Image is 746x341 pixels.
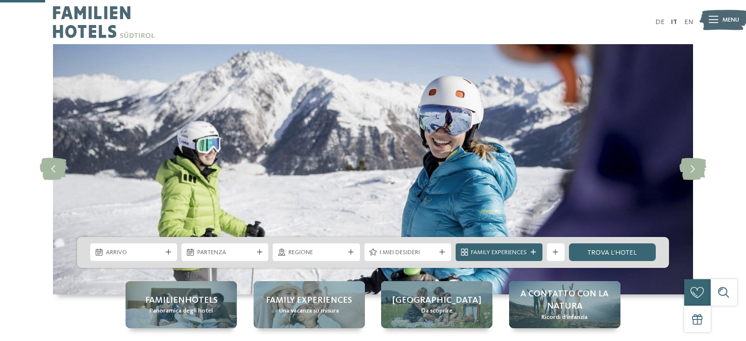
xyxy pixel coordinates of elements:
[509,281,620,328] a: Hotel sulle piste da sci per bambini: divertimento senza confini A contatto con la natura Ricordi...
[106,248,162,257] span: Arrivo
[722,16,739,25] span: Menu
[145,294,218,307] span: Familienhotels
[197,248,253,257] span: Partenza
[569,243,656,261] a: trova l’hotel
[471,248,527,257] span: Family Experiences
[288,248,344,257] span: Regione
[53,44,693,294] img: Hotel sulle piste da sci per bambini: divertimento senza confini
[126,281,237,328] a: Hotel sulle piste da sci per bambini: divertimento senza confini Familienhotels Panoramica degli ...
[684,19,693,26] a: EN
[655,19,665,26] a: DE
[392,294,481,307] span: [GEOGRAPHIC_DATA]
[518,288,612,313] span: A contatto con la natura
[421,307,453,315] span: Da scoprire
[380,248,436,257] span: I miei desideri
[541,313,588,322] span: Ricordi d’infanzia
[671,19,677,26] a: IT
[381,281,492,328] a: Hotel sulle piste da sci per bambini: divertimento senza confini [GEOGRAPHIC_DATA] Da scoprire
[279,307,339,315] span: Una vacanza su misura
[266,294,352,307] span: Family experiences
[254,281,365,328] a: Hotel sulle piste da sci per bambini: divertimento senza confini Family experiences Una vacanza s...
[150,307,213,315] span: Panoramica degli hotel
